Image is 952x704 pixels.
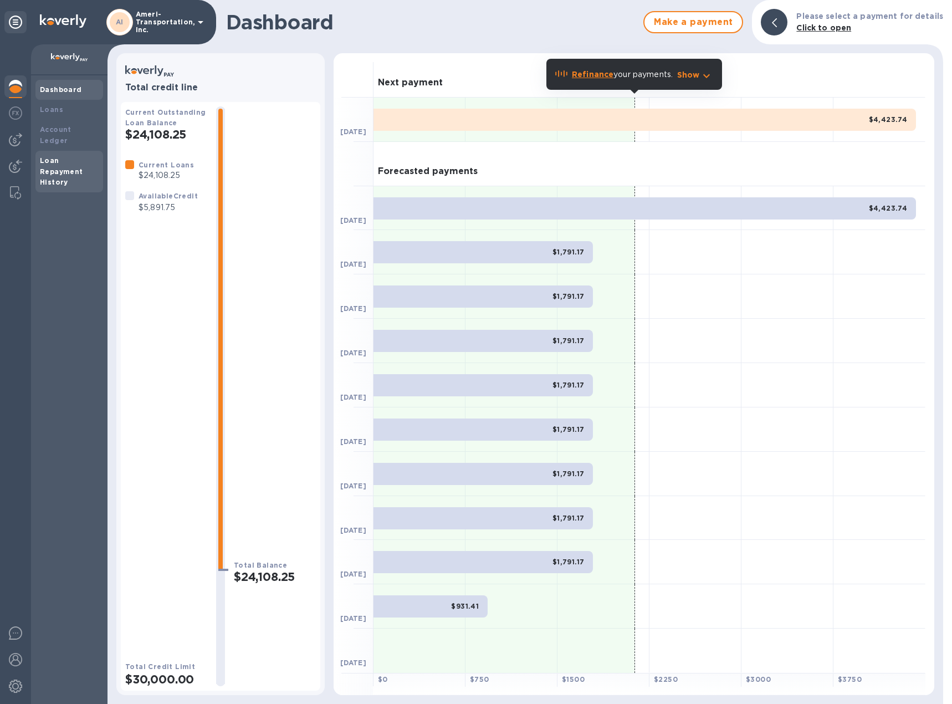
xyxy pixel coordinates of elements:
[869,115,908,124] b: $4,423.74
[340,216,366,225] b: [DATE]
[234,561,287,569] b: Total Balance
[838,675,862,683] b: $ 3750
[552,425,585,433] b: $1,791.17
[746,675,771,683] b: $ 3000
[40,105,63,114] b: Loans
[139,192,198,200] b: Available Credit
[677,69,713,80] button: Show
[340,526,366,534] b: [DATE]
[378,675,388,683] b: $ 0
[125,662,195,671] b: Total Credit Limit
[796,23,851,32] b: Click to open
[470,675,489,683] b: $ 750
[552,470,585,478] b: $1,791.17
[677,69,700,80] p: Show
[451,602,479,610] b: $931.41
[552,248,585,256] b: $1,791.17
[125,83,316,93] h3: Total credit line
[340,393,366,401] b: [DATE]
[340,659,366,667] b: [DATE]
[552,514,585,522] b: $1,791.17
[139,161,194,169] b: Current Loans
[572,69,673,80] p: your payments.
[653,16,733,29] span: Make a payment
[139,202,198,213] p: $5,891.75
[340,260,366,268] b: [DATE]
[340,614,366,623] b: [DATE]
[136,11,191,34] p: Ameri-Transportation, Inc.
[116,18,124,26] b: AI
[340,570,366,578] b: [DATE]
[40,14,86,28] img: Logo
[340,437,366,446] b: [DATE]
[340,127,366,136] b: [DATE]
[552,558,585,566] b: $1,791.17
[562,675,585,683] b: $ 1500
[654,675,678,683] b: $ 2250
[340,349,366,357] b: [DATE]
[869,204,908,212] b: $4,423.74
[552,292,585,300] b: $1,791.17
[125,672,207,686] h2: $30,000.00
[125,127,207,141] h2: $24,108.25
[40,156,83,187] b: Loan Repayment History
[226,11,638,34] h1: Dashboard
[4,11,27,33] div: Unpin categories
[9,106,22,120] img: Foreign exchange
[125,108,206,127] b: Current Outstanding Loan Balance
[552,381,585,389] b: $1,791.17
[378,78,443,88] h3: Next payment
[139,170,194,181] p: $24,108.25
[40,125,71,145] b: Account Ledger
[40,85,82,94] b: Dashboard
[340,482,366,490] b: [DATE]
[643,11,743,33] button: Make a payment
[552,336,585,345] b: $1,791.17
[234,570,316,584] h2: $24,108.25
[378,166,478,177] h3: Forecasted payments
[340,304,366,313] b: [DATE]
[796,12,943,21] b: Please select a payment for details
[572,70,613,79] b: Refinance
